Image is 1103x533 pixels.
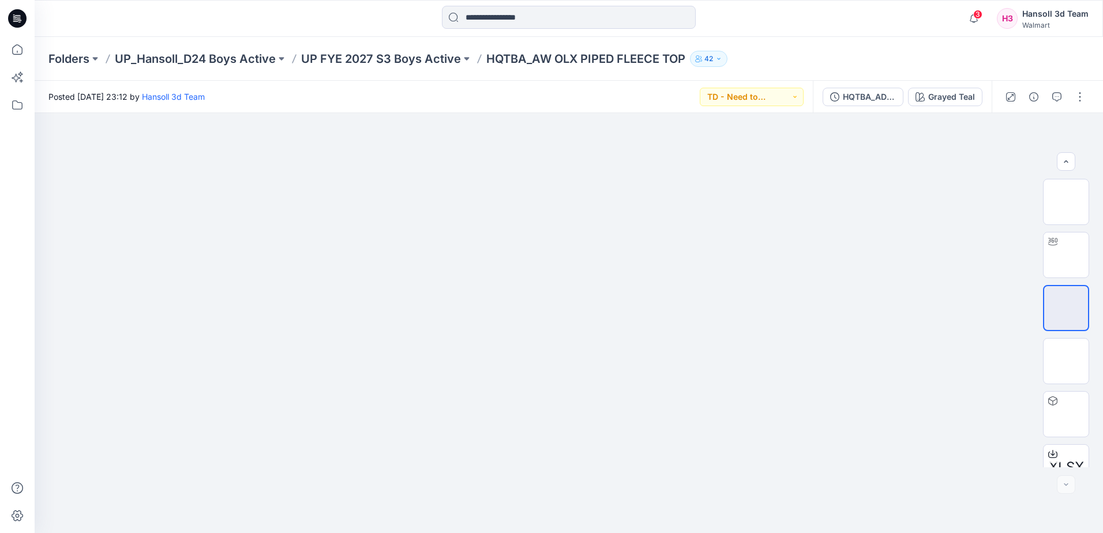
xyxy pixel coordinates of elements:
[928,91,975,103] div: Grayed Teal
[301,51,461,67] a: UP FYE 2027 S3 Boys Active
[973,10,982,19] span: 3
[690,51,727,67] button: 42
[1049,457,1084,478] span: XLSX
[48,51,89,67] a: Folders
[908,88,982,106] button: Grayed Teal
[486,51,685,67] p: HQTBA_AW OLX PIPED FLEECE TOP
[1022,7,1089,21] div: Hansoll 3d Team
[843,91,896,103] div: HQTBA_ADM FC_REV_AW OLX PIPED FLEECE TOP
[115,51,276,67] a: UP_Hansoll_D24 Boys Active
[823,88,903,106] button: HQTBA_ADM FC_REV_AW OLX PIPED FLEECE TOP
[704,52,713,65] p: 42
[1025,88,1043,106] button: Details
[48,91,205,103] span: Posted [DATE] 23:12 by
[997,8,1018,29] div: H3
[1022,21,1089,29] div: Walmart
[142,92,205,102] a: Hansoll 3d Team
